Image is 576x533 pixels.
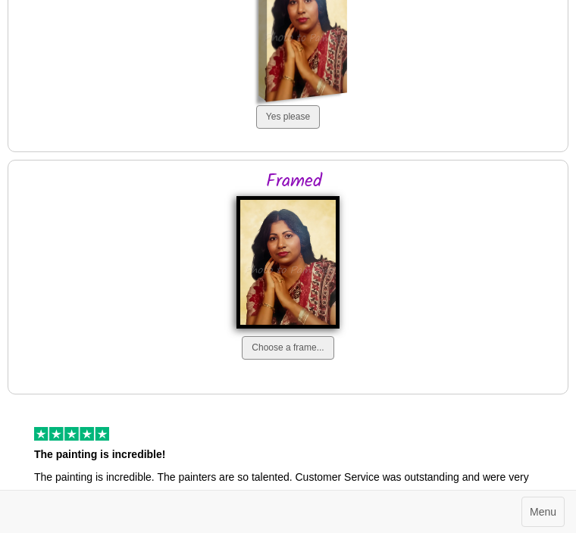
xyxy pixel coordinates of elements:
button: Choose a frame... [242,336,333,360]
img: Framed [236,196,339,329]
img: 5 of out 5 stars [34,427,109,441]
button: Menu [521,497,565,527]
button: Yes please [256,105,320,129]
span: Menu [530,506,556,518]
p: The painting is incredible! [34,445,546,464]
h2: Framed [42,172,545,192]
p: The painting is incredible. The painters are so talented. Customer Service was outstanding and we... [34,468,546,505]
